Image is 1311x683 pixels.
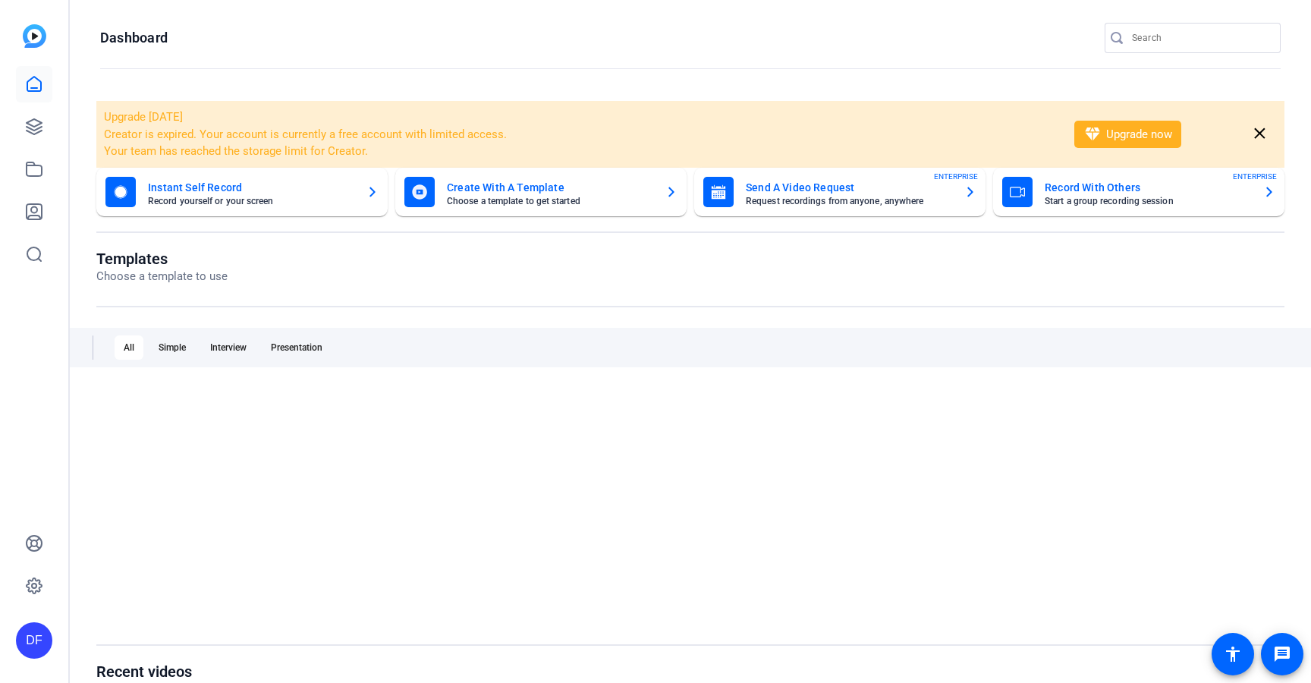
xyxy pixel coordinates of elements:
div: DF [16,622,52,659]
span: ENTERPRISE [1233,171,1277,182]
li: Creator is expired. Your account is currently a free account with limited access. [104,126,1055,143]
mat-card-subtitle: Choose a template to get started [447,197,653,206]
div: Simple [149,335,195,360]
h1: Templates [96,250,228,268]
button: Instant Self RecordRecord yourself or your screen [96,168,388,216]
mat-icon: close [1250,124,1269,143]
button: Create With A TemplateChoose a template to get started [395,168,687,216]
span: Upgrade [DATE] [104,110,183,124]
button: Record With OthersStart a group recording sessionENTERPRISE [993,168,1284,216]
div: Presentation [262,335,332,360]
mat-icon: diamond [1083,125,1102,143]
input: Search [1132,29,1269,47]
mat-card-subtitle: Request recordings from anyone, anywhere [746,197,952,206]
div: Interview [201,335,256,360]
mat-card-title: Create With A Template [447,178,653,197]
mat-icon: accessibility [1224,645,1242,663]
mat-icon: message [1273,645,1291,663]
mat-card-subtitle: Record yourself or your screen [148,197,354,206]
p: Choose a template to use [96,268,228,285]
img: blue-gradient.svg [23,24,46,48]
mat-card-title: Instant Self Record [148,178,354,197]
li: Your team has reached the storage limit for Creator. [104,143,1055,160]
mat-card-title: Record With Others [1045,178,1251,197]
button: Send A Video RequestRequest recordings from anyone, anywhereENTERPRISE [694,168,986,216]
h1: Recent videos [96,663,243,681]
button: Upgrade now [1074,121,1181,148]
mat-card-title: Send A Video Request [746,178,952,197]
span: ENTERPRISE [934,171,978,182]
div: All [115,335,143,360]
mat-card-subtitle: Start a group recording session [1045,197,1251,206]
h1: Dashboard [100,29,168,47]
